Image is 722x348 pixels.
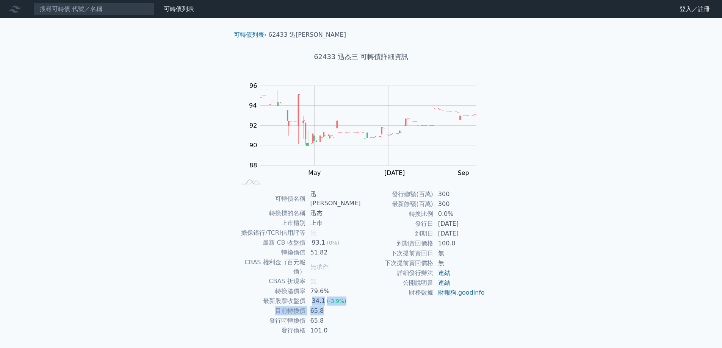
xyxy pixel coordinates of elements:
[361,219,434,229] td: 發行日
[361,209,434,219] td: 轉換比例
[164,5,194,12] a: 可轉債列表
[237,218,306,228] td: 上市櫃別
[434,209,486,219] td: 0.0%
[237,296,306,306] td: 最新股票收盤價
[361,268,434,278] td: 詳細發行辦法
[245,82,488,176] g: Chart
[249,142,257,149] tspan: 90
[237,189,306,208] td: 可轉債名稱
[438,289,456,296] a: 財報狗
[434,219,486,229] td: [DATE]
[237,326,306,336] td: 發行價格
[306,248,361,257] td: 51.82
[457,169,469,176] tspan: Sep
[234,30,266,39] li: ›
[237,208,306,218] td: 轉換標的名稱
[361,248,434,258] td: 下次提前賣回日
[684,312,722,348] iframe: Chat Widget
[310,297,327,306] div: 34.1
[249,82,257,89] tspan: 96
[310,238,327,247] div: 93.1
[306,306,361,316] td: 65.8
[327,298,346,304] span: (-3.9%)
[458,289,485,296] a: goodinfo
[310,229,316,236] span: 無
[33,3,155,16] input: 搜尋可轉債 代號／名稱
[361,239,434,248] td: 到期賣回價格
[306,286,361,296] td: 79.6%
[310,278,316,285] span: 無
[237,248,306,257] td: 轉換價值
[361,278,434,288] td: 公開說明書
[434,229,486,239] td: [DATE]
[684,312,722,348] div: 聊天小工具
[434,199,486,209] td: 300
[237,316,306,326] td: 發行時轉換價
[306,218,361,228] td: 上市
[249,162,257,169] tspan: 88
[361,229,434,239] td: 到期日
[434,258,486,268] td: 無
[434,248,486,258] td: 無
[327,240,339,246] span: (0%)
[673,3,716,15] a: 登入／註冊
[306,189,361,208] td: 迅[PERSON_NAME]
[361,199,434,209] td: 最新餘額(百萬)
[249,122,257,129] tspan: 92
[237,306,306,316] td: 目前轉換價
[228,51,495,62] h1: 62433 迅杰三 可轉債詳細資訊
[249,102,257,109] tspan: 94
[237,228,306,238] td: 擔保銀行/TCRI信用評等
[438,269,450,276] a: 連結
[434,189,486,199] td: 300
[308,169,321,176] tspan: May
[434,288,486,298] td: ,
[268,30,346,39] li: 62433 迅[PERSON_NAME]
[237,286,306,296] td: 轉換溢價率
[234,31,264,38] a: 可轉債列表
[237,257,306,276] td: CBAS 權利金（百元報價）
[361,258,434,268] td: 下次提前賣回價格
[237,276,306,286] td: CBAS 折現率
[237,238,306,248] td: 最新 CB 收盤價
[361,288,434,298] td: 財務數據
[434,239,486,248] td: 100.0
[384,169,405,176] tspan: [DATE]
[361,189,434,199] td: 發行總額(百萬)
[306,326,361,336] td: 101.0
[306,208,361,218] td: 迅杰
[310,263,329,270] span: 無承作
[306,316,361,326] td: 65.8
[438,279,450,286] a: 連結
